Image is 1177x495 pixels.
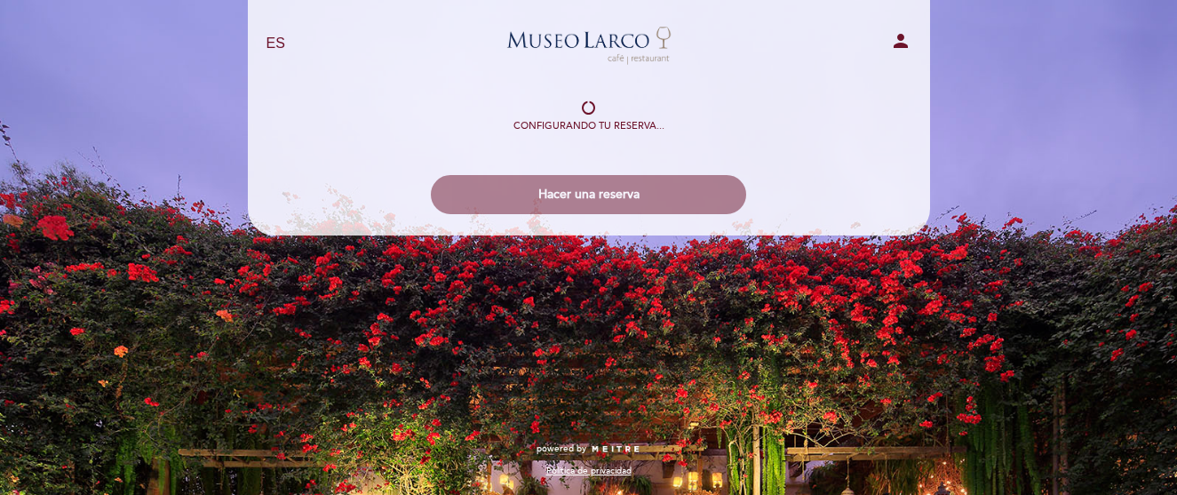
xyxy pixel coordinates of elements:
[431,175,746,214] button: Hacer una reserva
[537,443,641,455] a: powered by
[591,445,641,454] img: MEITRE
[890,30,911,52] i: person
[513,119,664,133] div: Configurando tu reserva...
[546,465,632,477] a: Política de privacidad
[478,20,700,68] a: Museo [GEOGRAPHIC_DATA] - Restaurant
[890,30,911,58] button: person
[537,443,586,455] span: powered by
